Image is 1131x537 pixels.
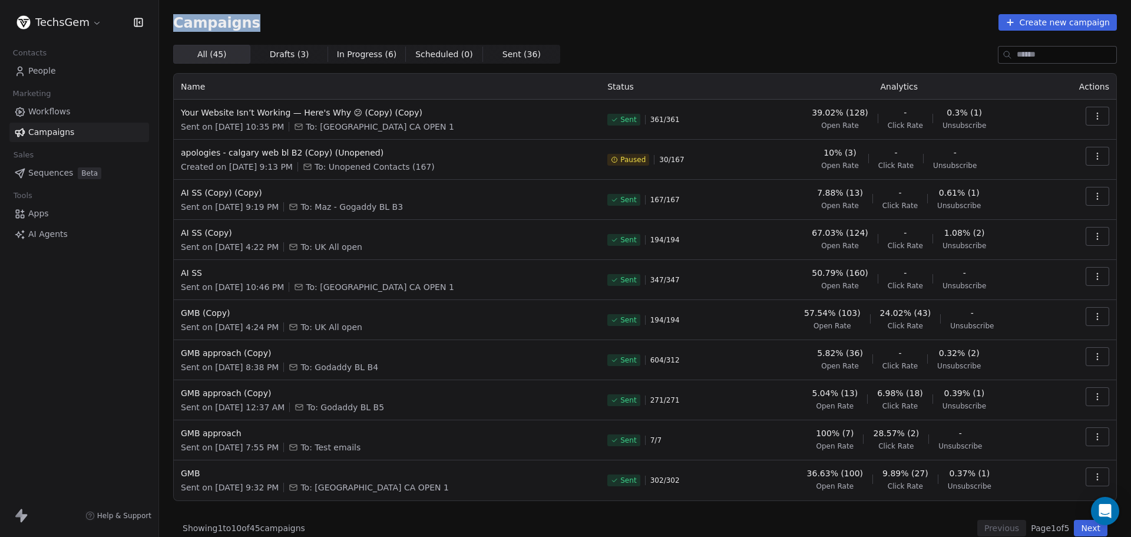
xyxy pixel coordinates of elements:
span: AI Agents [28,228,68,241]
span: 0.61% (1) [939,187,980,199]
span: 7.88% (13) [817,187,863,199]
span: To: USA CA OPEN 1 [300,482,448,493]
span: Page 1 of 5 [1031,522,1069,534]
span: Open Rate [813,321,851,331]
span: Unsubscribe [937,361,981,371]
span: To: Godaddy BL B5 [306,401,384,413]
span: Campaigns [28,126,74,139]
span: - [894,147,897,159]
span: 10% (3) [824,147,856,159]
span: - [898,187,901,199]
span: Sent [620,275,636,285]
span: Your Website Isn’t Working — Here's Why 😕 (Copy) (Copy) [181,107,593,118]
span: - [904,227,907,239]
span: 7 / 7 [650,436,662,445]
span: To: Test emails [300,442,361,453]
span: Open Rate [821,201,859,210]
span: Unsubscribe [933,161,977,170]
span: Open Rate [816,482,854,491]
span: Sent [620,235,636,245]
span: Sent [620,436,636,445]
span: Paused [620,155,646,164]
span: AI SS (Copy) (Copy) [181,187,593,199]
span: In Progress ( 6 ) [337,48,397,61]
span: Campaigns [173,14,260,31]
span: Help & Support [97,511,151,520]
a: Apps [9,204,149,223]
span: Apps [28,207,49,220]
span: - [904,107,907,118]
span: Sent [620,195,636,205]
a: People [9,61,149,81]
span: Open Rate [821,161,859,170]
span: 361 / 361 [650,115,680,124]
span: People [28,65,56,77]
span: 302 / 302 [650,476,680,485]
span: 39.02% (128) [812,107,868,118]
span: Sequences [28,167,73,179]
span: Click Rate [882,401,918,411]
span: AI SS [181,267,593,279]
span: 24.02% (43) [880,307,931,319]
span: Created on [DATE] 9:13 PM [181,161,293,173]
span: - [959,427,962,439]
span: Scheduled ( 0 ) [415,48,473,61]
span: To: Godaddy BL B4 [300,361,378,373]
a: Workflows [9,102,149,121]
a: SequencesBeta [9,163,149,183]
span: TechsGem [35,15,90,30]
span: 67.03% (124) [812,227,868,239]
th: Name [174,74,600,100]
span: To: USA CA OPEN 1 [306,281,454,293]
span: Marketing [8,85,56,103]
span: Unsubscribe [948,482,991,491]
a: Campaigns [9,123,149,142]
span: GMB approach (Copy) [181,347,593,359]
span: Click Rate [878,442,914,451]
span: Click Rate [888,121,923,130]
span: To: UK All open [300,241,362,253]
span: Unsubscribe [943,241,986,251]
span: 28.57% (2) [873,427,919,439]
span: GMB [181,467,593,479]
a: AI Agents [9,225,149,244]
span: 0.3% (1) [947,107,982,118]
span: Click Rate [888,281,923,291]
span: 347 / 347 [650,275,680,285]
span: Beta [78,167,101,179]
a: Help & Support [85,511,151,520]
span: 5.82% (36) [817,347,863,359]
th: Actions [1050,74,1116,100]
span: 271 / 271 [650,396,680,405]
span: Tools [8,187,37,205]
th: Status [600,74,748,100]
span: 9.89% (27) [882,467,928,479]
span: Sent [620,315,636,325]
span: - [963,267,966,279]
span: - [904,267,907,279]
div: Open Intercom Messenger [1091,497,1119,525]
span: To: UK All open [300,321,362,333]
span: Sent on [DATE] 4:22 PM [181,241,279,253]
span: 604 / 312 [650,355,680,365]
span: 194 / 194 [650,315,680,325]
span: Workflows [28,106,71,118]
span: Sent on [DATE] 8:38 PM [181,361,279,373]
span: 0.37% (1) [949,467,990,479]
span: Sent [620,355,636,365]
span: apologies - calgary web bl B2 (Copy) (Unopened) [181,147,593,159]
span: 6.98% (18) [877,387,923,399]
span: Contacts [8,44,52,62]
span: Click Rate [888,321,923,331]
span: 5.04% (13) [812,387,858,399]
span: - [971,307,974,319]
span: Sent [620,115,636,124]
span: To: Maz - Gogaddy BL B3 [300,201,403,213]
span: Open Rate [816,401,854,411]
span: 100% (7) [816,427,854,439]
span: To: USA CA OPEN 1 [306,121,454,133]
span: Unsubscribe [943,281,986,291]
span: Unsubscribe [943,401,986,411]
span: Click Rate [888,482,923,491]
button: Previous [977,520,1026,536]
